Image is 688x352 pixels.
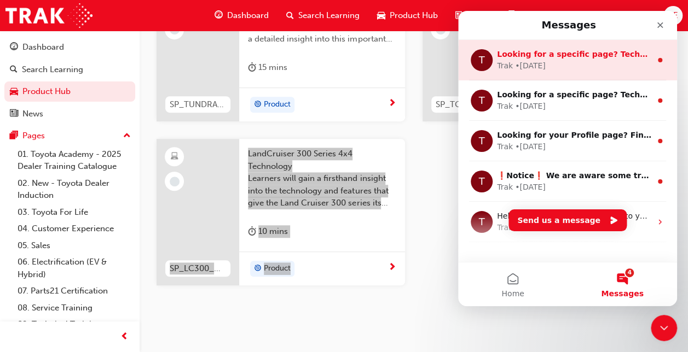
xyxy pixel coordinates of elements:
[39,49,55,61] div: Trak
[13,283,135,300] a: 07. Parts21 Certification
[22,41,64,54] div: Dashboard
[248,172,396,209] span: Learners will gain a firsthand insight into the technology and features that give the Land Cruise...
[22,108,43,120] div: News
[4,126,135,146] button: Pages
[390,9,438,22] span: Product Hub
[13,200,34,222] div: Profile image for Trak
[651,315,677,341] iframe: Intercom live chat
[39,120,416,128] span: Looking for your Profile page? Find it under your profile menu in the top right corner ↑
[227,9,269,22] span: Dashboard
[171,150,178,164] span: learningResourceType_ELEARNING-icon
[57,130,88,142] div: • [DATE]
[298,9,360,22] span: Search Learning
[109,251,219,295] button: Messages
[264,98,291,111] span: Product
[13,119,34,141] div: Profile image for Trak
[57,171,88,182] div: • [DATE]
[13,300,135,316] a: 08. Service Training
[143,279,185,286] span: Messages
[668,9,678,22] span: BE
[248,225,256,238] span: duration-icon
[13,79,34,101] div: Profile image for Trak
[447,4,498,27] a: news-iconNews
[13,204,135,221] a: 03. Toyota For Life
[286,9,294,22] span: search-icon
[468,9,489,22] span: News
[22,63,83,76] div: Search Learning
[43,279,66,286] span: Home
[39,90,55,101] div: Trak
[4,104,135,124] a: News
[13,160,34,181] div: Profile image for Trak
[248,148,396,172] span: LandCruiser 300 Series 4x4 Technology
[4,35,135,126] button: DashboardSearch LearningProduct HubNews
[248,61,287,74] div: 15 mins
[39,39,442,48] span: Looking for a specific page? Technical, Toyota Network Training, Technical Training Calendars
[264,262,291,275] span: Product
[436,98,492,111] span: SP_TOYOTATOWING_0424
[10,87,18,97] span: car-icon
[123,129,131,143] span: up-icon
[13,237,135,254] a: 05. Sales
[4,37,135,57] a: Dashboard
[206,4,277,27] a: guage-iconDashboard
[248,61,256,74] span: duration-icon
[254,262,262,276] span: target-icon
[22,130,45,142] div: Pages
[215,9,223,22] span: guage-icon
[13,254,135,283] a: 06. Electrification (EV & Hybrid)
[170,98,226,111] span: SP_TUNDRA_NM0924_EL
[10,65,18,75] span: search-icon
[57,49,88,61] div: • [DATE]
[4,60,135,80] a: Search Learning
[39,130,55,142] div: Trak
[368,4,447,27] a: car-iconProduct Hub
[388,263,396,273] span: next-icon
[170,177,180,186] span: learningRecordVerb_NONE-icon
[39,79,442,88] span: Looking for a specific page? Technical, Toyota Network Training, Technical Training Calendars
[4,81,135,102] a: Product Hub
[13,175,135,204] a: 02. New - Toyota Dealer Induction
[10,109,18,119] span: news-icon
[455,9,464,22] span: news-icon
[498,4,550,27] a: pages-iconPages
[663,6,683,25] button: BE
[39,171,55,182] div: Trak
[458,11,677,306] iframe: Intercom live chat
[377,9,385,22] span: car-icon
[39,211,55,222] div: Trak
[170,262,226,275] span: SP_LC300_NM1021_VD3
[157,139,405,285] a: SP_LC300_NM1021_VD3LandCruiser 300 Series 4x4 TechnologyLearners will gain a firsthand insight in...
[120,330,129,344] span: prev-icon
[519,9,541,22] span: Pages
[388,99,396,109] span: next-icon
[57,90,88,101] div: • [DATE]
[10,131,18,141] span: pages-icon
[50,198,169,220] button: Send us a message
[254,98,262,112] span: target-icon
[277,4,368,27] a: search-iconSearch Learning
[506,9,514,22] span: pages-icon
[10,43,18,52] span: guage-icon
[13,316,135,333] a: 09. Technical Training
[5,3,92,28] img: Trak
[248,225,288,238] div: 10 mins
[13,146,135,175] a: 01. Toyota Academy - 2025 Dealer Training Catalogue
[13,220,135,237] a: 04. Customer Experience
